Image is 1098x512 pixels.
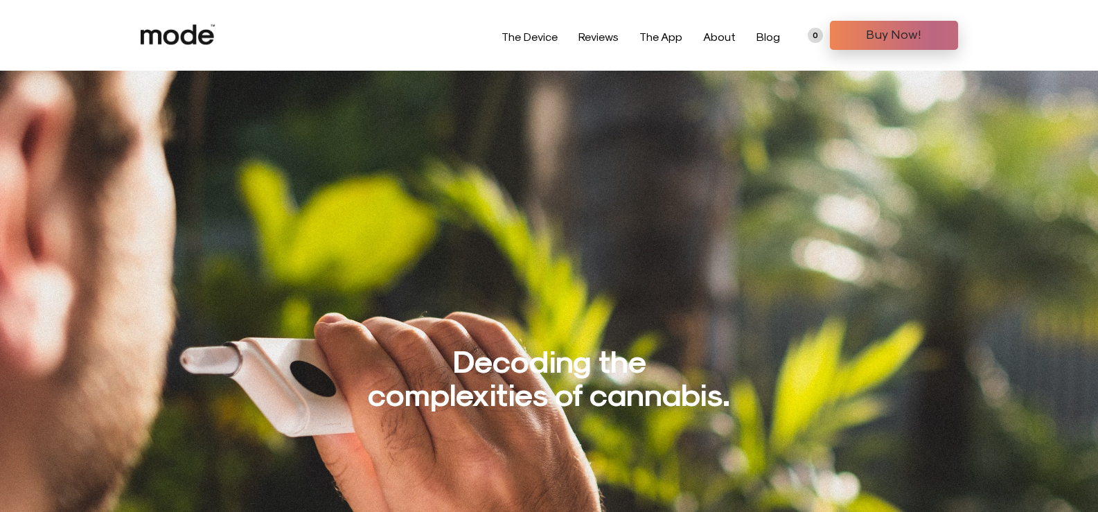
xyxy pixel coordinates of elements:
a: Blog [756,30,780,43]
a: Reviews [578,30,619,43]
a: The Device [502,30,558,43]
span: Buy Now! [840,24,948,44]
a: Buy Now! [830,21,958,50]
a: 0 [808,28,823,43]
a: About [703,30,736,43]
a: The App [639,30,682,43]
h1: Decoding the complexities of cannabis. [362,343,736,409]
